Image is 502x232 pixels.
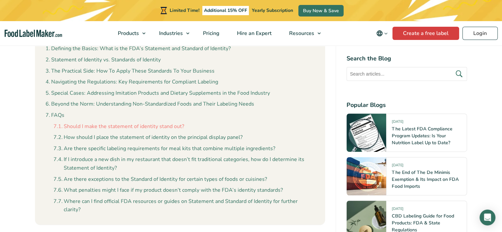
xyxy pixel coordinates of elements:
[53,155,315,172] a: If I introduce a new dish in my restaurant that doesn’t fit traditional categories, how do I dete...
[392,169,458,189] a: The End of The De Minimis Exemption & Its Impact on FDA Food Imports
[252,7,293,14] span: Yearly Subscription
[46,45,231,53] a: Defining the Basics: What is the FDA’s Statement and Standard of Identity?
[235,30,272,37] span: Hire an Expert
[201,30,220,37] span: Pricing
[46,78,218,86] a: Navigating the Regulations: Key Requirements for Compliant Labeling
[462,27,498,40] a: Login
[46,67,215,76] a: The Practical Side: How To Apply These Standards To Your Business
[53,133,243,142] a: How should I place the statement of identity on the principal display panel?
[392,126,452,146] a: The Latest FDA Compliance Program Updates: Is Your Nutrition Label Up to Date?
[392,119,403,127] span: [DATE]
[109,21,149,46] a: Products
[287,30,315,37] span: Resources
[151,21,193,46] a: Industries
[53,145,275,153] a: Are there specific labeling requirements for meal kits that combine multiple ingredients?
[157,30,184,37] span: Industries
[46,111,64,120] a: FAQs
[392,206,403,214] span: [DATE]
[53,186,283,195] a: What penalties might I face if my product doesn’t comply with the FDA’s identity standards?
[298,5,344,17] a: Buy Now & Save
[347,67,467,81] input: Search articles...
[46,89,270,98] a: Special Cases: Addressing Imitation Products and Dietary Supplements in the Food Industry
[5,30,62,37] a: Food Label Maker homepage
[202,6,249,15] span: Additional 15% OFF
[53,175,267,184] a: Are there exceptions to the Standard of Identity for certain types of foods or cuisines?
[347,54,467,63] h4: Search the Blog
[116,30,140,37] span: Products
[228,21,279,46] a: Hire an Expert
[372,27,392,40] button: Change language
[46,100,254,109] a: Beyond the Norm: Understanding Non-Standardized Foods and Their Labeling Needs
[281,21,324,46] a: Resources
[53,197,315,214] a: Where can I find official FDA resources or guides on Statement and Standard of Identity for furth...
[392,163,403,170] span: [DATE]
[194,21,227,46] a: Pricing
[46,56,161,64] a: Statement of Identity vs. Standards of Identity
[347,101,467,110] h4: Popular Blogs
[170,7,199,14] span: Limited Time!
[392,27,459,40] a: Create a free label
[480,210,495,225] div: Open Intercom Messenger
[53,122,184,131] a: Should I make the statement of identity stand out?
